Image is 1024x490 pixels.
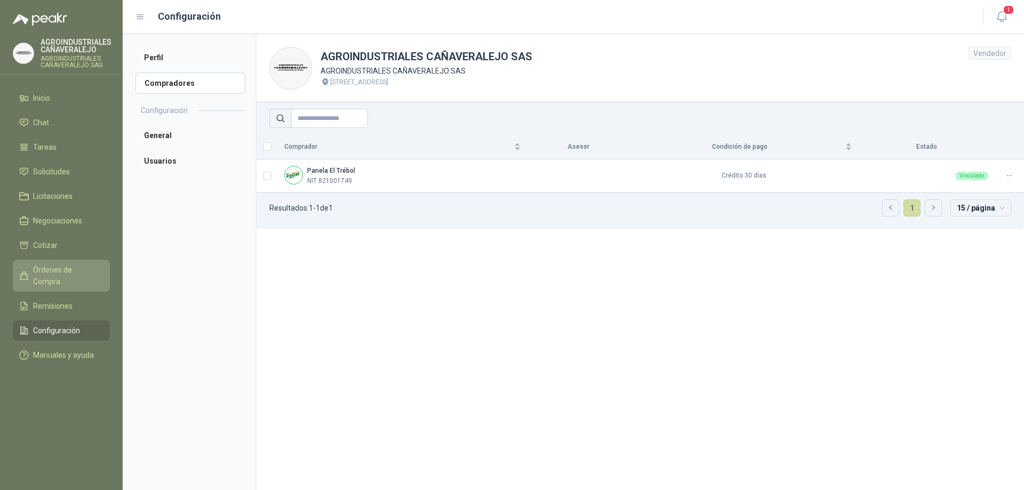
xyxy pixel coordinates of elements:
[925,199,942,216] li: Página siguiente
[321,65,532,77] p: AGROINDUSTRIALES CAÑAVERALEJO SAS
[33,117,49,128] span: Chat
[270,47,311,89] img: Company Logo
[41,38,111,53] p: AGROINDUSTRIALES CAÑAVERALEJO
[957,200,1005,216] span: 15 / página
[930,204,937,211] span: right
[33,264,100,287] span: Órdenes de Compra
[955,172,988,180] div: Vinculado
[858,134,995,159] th: Estado
[33,215,82,227] span: Negociaciones
[141,105,188,116] h2: Configuración
[13,88,110,108] a: Inicio
[13,13,67,26] img: Logo peakr
[33,239,58,251] span: Cotizar
[33,190,73,202] span: Licitaciones
[135,125,245,146] a: General
[41,55,111,68] p: AGROINDUSTRIALES CAÑAVERALEJO SAS
[630,159,858,193] td: Crédito 30 días
[904,200,920,216] a: 1
[13,211,110,231] a: Negociaciones
[330,77,388,87] p: [STREET_ADDRESS]
[992,7,1011,27] button: 1
[285,166,302,184] img: Company Logo
[321,49,532,65] h1: AGROINDUSTRIALES CAÑAVERALEJO SAS
[33,349,94,361] span: Manuales y ayuda
[527,134,630,159] th: Asesor
[882,199,899,216] li: Página anterior
[33,300,73,312] span: Remisiones
[13,296,110,316] a: Remisiones
[13,260,110,292] a: Órdenes de Compra
[13,162,110,182] a: Solicitudes
[13,186,110,206] a: Licitaciones
[33,166,70,178] span: Solicitudes
[269,204,333,212] p: Resultados: 1 - 1 de 1
[636,142,843,152] span: Condición de pago
[13,320,110,341] a: Configuración
[307,176,352,186] p: NIT 821001749
[13,345,110,365] a: Manuales y ayuda
[630,134,858,159] th: Condición de pago
[950,199,1011,216] div: tamaño de página
[883,200,899,216] button: left
[284,142,512,152] span: Comprador
[13,137,110,157] a: Tareas
[969,47,1011,60] div: Vendedor
[135,73,245,94] a: Compradores
[158,9,221,24] h1: Configuración
[278,134,527,159] th: Comprador
[33,325,80,336] span: Configuración
[13,113,110,133] a: Chat
[135,150,245,172] a: Usuarios
[135,47,245,68] a: Perfil
[925,200,941,216] button: right
[33,141,57,153] span: Tareas
[887,204,894,211] span: left
[13,43,34,63] img: Company Logo
[13,235,110,255] a: Cotizar
[307,167,355,174] b: Panela El Trébol
[33,92,50,104] span: Inicio
[903,199,921,216] li: 1
[1003,5,1014,15] span: 1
